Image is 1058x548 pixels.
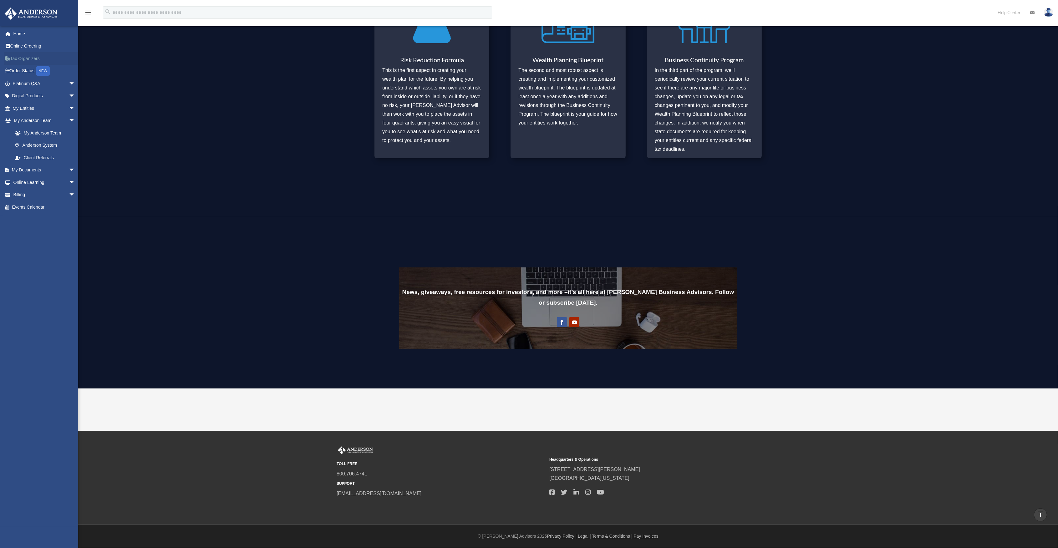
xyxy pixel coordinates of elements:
[655,57,754,66] h3: Business Continuity Program
[9,127,84,139] a: My Anderson Team
[69,189,81,201] span: arrow_drop_down
[69,114,81,127] span: arrow_drop_down
[4,201,84,213] a: Events Calendar
[549,475,629,481] a: [GEOGRAPHIC_DATA][US_STATE]
[1034,508,1047,521] a: vertical_align_top
[337,461,545,467] small: TOLL FREE
[69,90,81,103] span: arrow_drop_down
[69,102,81,115] span: arrow_drop_down
[402,289,734,306] b: News, giveaways, free resources for investors, and more – it’s all here at [PERSON_NAME] Business...
[337,491,421,496] a: [EMAIL_ADDRESS][DOMAIN_NAME]
[337,446,374,454] img: Anderson Advisors Platinum Portal
[69,164,81,177] span: arrow_drop_down
[4,40,84,53] a: Online Ordering
[104,8,111,15] i: search
[518,66,618,127] p: The second and most robust aspect is creating and implementing your customized wealth blueprint. ...
[382,57,481,66] h3: Risk Reduction Formula
[4,90,84,102] a: Digital Productsarrow_drop_down
[4,77,84,90] a: Platinum Q&Aarrow_drop_down
[4,65,84,78] a: Order StatusNEW
[4,28,84,40] a: Home
[557,317,567,327] a: Follow on Facebook
[4,102,84,114] a: My Entitiesarrow_drop_down
[78,532,1058,540] div: © [PERSON_NAME] Advisors 2025
[1044,8,1053,17] img: User Pic
[549,467,640,472] a: [STREET_ADDRESS][PERSON_NAME]
[4,164,84,176] a: My Documentsarrow_drop_down
[69,176,81,189] span: arrow_drop_down
[569,317,579,327] a: Follow on Youtube
[4,114,84,127] a: My Anderson Teamarrow_drop_down
[69,77,81,90] span: arrow_drop_down
[592,534,633,539] a: Terms & Conditions |
[547,534,577,539] a: Privacy Policy |
[4,176,84,189] a: Online Learningarrow_drop_down
[655,66,754,154] p: In the third part of the program, we’ll periodically review your current situation to see if ther...
[337,480,545,487] small: SUPPORT
[337,471,367,476] a: 800.706.4741
[3,8,59,20] img: Anderson Advisors Platinum Portal
[9,139,81,152] a: Anderson System
[518,57,618,66] h3: Wealth Planning Blueprint
[4,52,84,65] a: Tax Organizers
[1037,511,1044,518] i: vertical_align_top
[578,534,591,539] a: Legal |
[36,66,50,76] div: NEW
[84,9,92,16] i: menu
[382,66,481,145] p: This is the first aspect in creating your wealth plan for the future. By helping you understand w...
[9,151,84,164] a: Client Referrals
[4,189,84,201] a: Billingarrow_drop_down
[549,456,758,463] small: Headquarters & Operations
[633,534,658,539] a: Pay Invoices
[84,11,92,16] a: menu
